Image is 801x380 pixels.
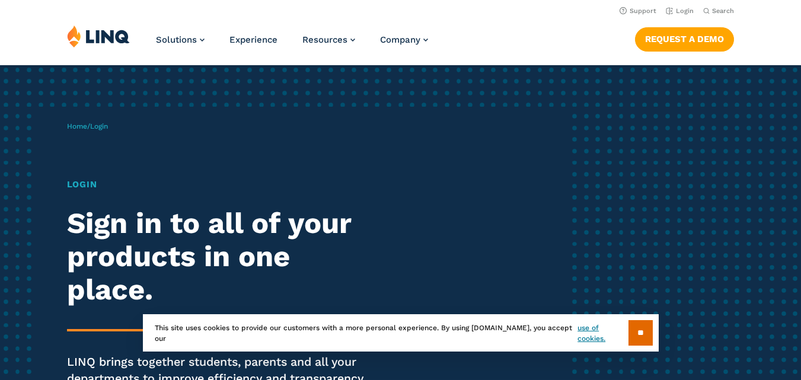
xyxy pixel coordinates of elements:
[67,178,376,191] h1: Login
[67,25,130,47] img: LINQ | K‑12 Software
[67,122,87,130] a: Home
[67,122,108,130] span: /
[577,322,628,344] a: use of cookies.
[380,34,420,45] span: Company
[229,34,277,45] a: Experience
[635,25,734,51] nav: Button Navigation
[703,7,734,15] button: Open Search Bar
[90,122,108,130] span: Login
[143,314,659,352] div: This site uses cookies to provide our customers with a more personal experience. By using [DOMAIN...
[712,7,734,15] span: Search
[620,7,656,15] a: Support
[302,34,347,45] span: Resources
[156,34,197,45] span: Solutions
[67,207,376,306] h2: Sign in to all of your products in one place.
[635,27,734,51] a: Request a Demo
[156,25,428,64] nav: Primary Navigation
[380,34,428,45] a: Company
[156,34,205,45] a: Solutions
[666,7,694,15] a: Login
[302,34,355,45] a: Resources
